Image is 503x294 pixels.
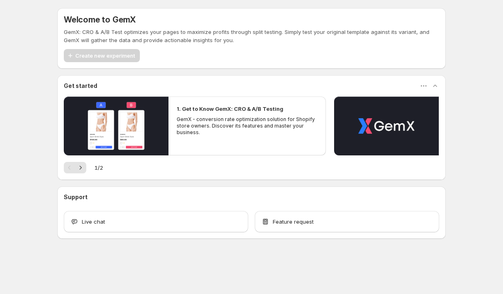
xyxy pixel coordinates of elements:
[64,15,136,25] h5: Welcome to GemX
[64,193,88,201] h3: Support
[64,82,97,90] h3: Get started
[64,162,86,173] nav: Pagination
[334,97,439,155] button: Play video
[64,28,439,44] p: GemX: CRO & A/B Test optimizes your pages to maximize profits through split testing. Simply test ...
[64,97,168,155] button: Play video
[75,162,86,173] button: Next
[177,116,317,136] p: GemX - conversion rate optimization solution for Shopify store owners. Discover its features and ...
[94,164,103,172] span: 1 / 2
[273,218,314,226] span: Feature request
[177,105,283,113] h2: 1. Get to Know GemX: CRO & A/B Testing
[82,218,105,226] span: Live chat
